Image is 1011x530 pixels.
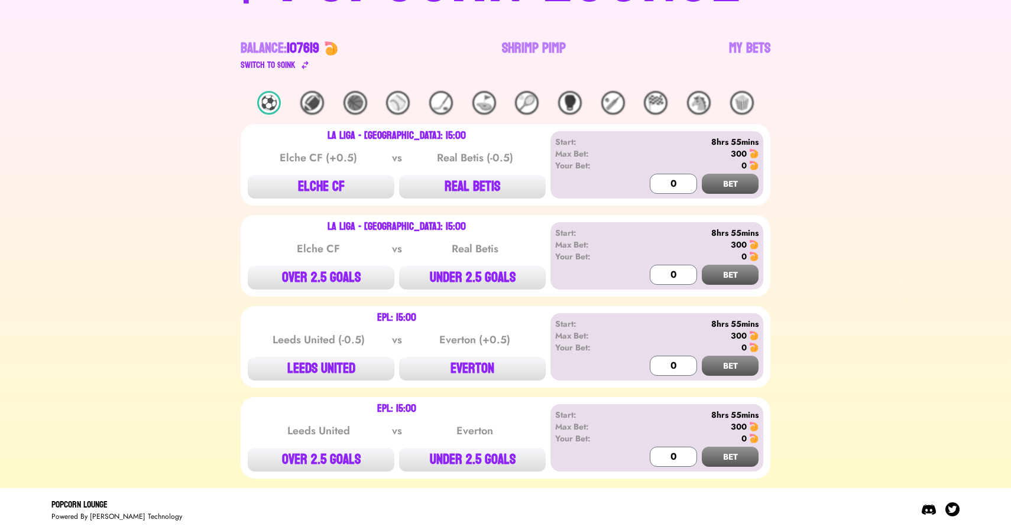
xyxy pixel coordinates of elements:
[555,251,623,262] div: Your Bet:
[729,39,770,72] a: My Bets
[259,240,378,257] div: Elche CF
[390,240,404,257] div: vs
[502,39,566,72] a: Shrimp Pimp
[702,265,759,285] button: BET
[555,330,623,342] div: Max Bet:
[702,356,759,376] button: BET
[731,330,747,342] div: 300
[429,91,453,115] div: 🏒
[730,91,754,115] div: 🍿
[248,357,394,381] button: LEEDS UNITED
[248,175,394,199] button: ELCHE CF
[324,41,338,56] img: 🍤
[749,422,759,431] img: 🍤
[472,91,496,115] div: ⛳️
[377,404,416,414] div: EPL: 15:00
[555,136,623,148] div: Start:
[555,318,623,330] div: Start:
[248,266,394,290] button: OVER 2.5 GOALS
[702,174,759,194] button: BET
[300,91,324,115] div: 🏈
[399,175,546,199] button: REAL BETIS
[390,149,404,166] div: vs
[749,240,759,249] img: 🍤
[749,434,759,443] img: 🍤
[945,502,960,516] img: Twitter
[328,222,466,232] div: La Liga - [GEOGRAPHIC_DATA]: 15:00
[731,239,747,251] div: 300
[259,331,378,348] div: Leeds United (-0.5)
[623,318,759,330] div: 8hrs 55mins
[623,136,759,148] div: 8hrs 55mins
[555,239,623,251] div: Max Bet:
[555,342,623,353] div: Your Bet:
[415,422,534,439] div: Everton
[555,148,623,160] div: Max Bet:
[51,512,182,521] div: Powered By [PERSON_NAME] Technology
[558,91,582,115] div: 🥊
[731,421,747,433] div: 300
[344,91,367,115] div: 🏀
[241,58,296,72] div: Switch to $ OINK
[390,422,404,439] div: vs
[399,448,546,472] button: UNDER 2.5 GOALS
[623,227,759,239] div: 8hrs 55mins
[749,252,759,261] img: 🍤
[644,91,667,115] div: 🏁
[749,343,759,352] img: 🍤
[749,149,759,158] img: 🍤
[415,331,534,348] div: Everton (+0.5)
[515,91,539,115] div: 🎾
[415,149,534,166] div: Real Betis (-0.5)
[287,35,319,61] span: 107619
[741,251,747,262] div: 0
[390,331,404,348] div: vs
[248,448,394,472] button: OVER 2.5 GOALS
[555,160,623,171] div: Your Bet:
[555,421,623,433] div: Max Bet:
[399,357,546,381] button: EVERTON
[377,313,416,323] div: EPL: 15:00
[51,498,182,512] div: Popcorn Lounge
[555,409,623,421] div: Start:
[555,227,623,239] div: Start:
[415,240,534,257] div: Real Betis
[922,502,936,516] img: Discord
[741,433,747,444] div: 0
[259,422,378,439] div: Leeds United
[257,91,281,115] div: ⚽️
[702,447,759,467] button: BET
[687,91,711,115] div: 🐴
[731,148,747,160] div: 300
[749,331,759,340] img: 🍤
[555,433,623,444] div: Your Bet:
[741,160,747,171] div: 0
[623,409,759,421] div: 8hrs 55mins
[601,91,625,115] div: 🏏
[399,266,546,290] button: UNDER 2.5 GOALS
[741,342,747,353] div: 0
[241,39,319,58] div: Balance:
[749,161,759,170] img: 🍤
[386,91,410,115] div: ⚾️
[328,131,466,141] div: La Liga - [GEOGRAPHIC_DATA]: 15:00
[259,149,378,166] div: Elche CF (+0.5)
